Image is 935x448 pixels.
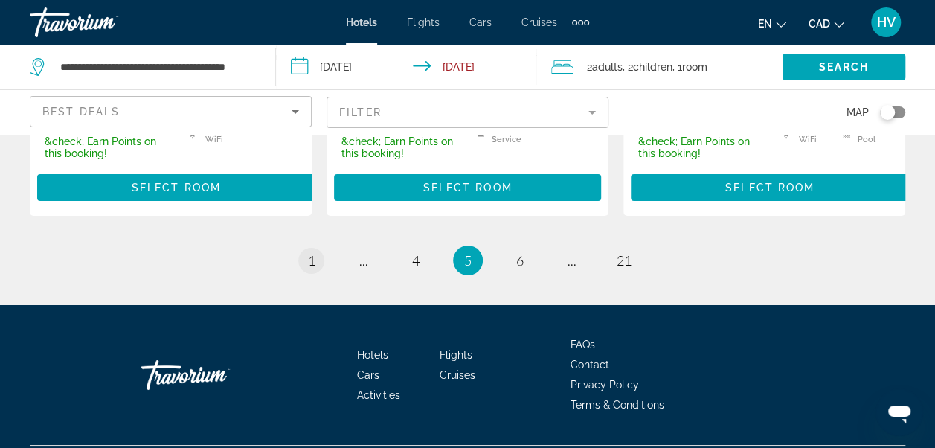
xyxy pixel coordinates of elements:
[42,103,299,121] mat-select: Sort by
[846,102,869,123] span: Map
[516,252,524,269] span: 6
[30,246,905,275] nav: Pagination
[783,54,905,80] button: Search
[875,388,923,436] iframe: Button to launch messaging window
[758,13,786,34] button: Change language
[412,252,420,269] span: 4
[867,7,905,38] button: User Menu
[809,18,830,30] span: CAD
[37,177,315,193] a: Select Room
[631,177,909,193] a: Select Room
[334,174,601,201] button: Select Room
[341,135,459,159] p: &check; Earn Points on this booking!
[45,135,169,159] p: &check; Earn Points on this booking!
[587,57,623,77] span: 2
[568,252,576,269] span: ...
[638,135,762,159] p: &check; Earn Points on this booking!
[835,118,902,152] li: Swimming Pool
[37,174,315,201] button: Select Room
[180,118,242,152] li: Free WiFi
[521,16,557,28] a: Cruises
[809,13,844,34] button: Change currency
[141,353,290,397] a: Travorium
[334,177,601,193] a: Select Room
[617,252,632,269] span: 21
[536,45,783,89] button: Travelers: 2 adults, 2 children
[470,118,527,152] li: Room Service
[357,349,388,361] a: Hotels
[346,16,377,28] a: Hotels
[276,45,537,89] button: Check-in date: Dec 23, 2025 Check-out date: Dec 30, 2025
[682,61,707,73] span: Room
[359,252,368,269] span: ...
[464,252,472,269] span: 5
[42,106,120,118] span: Best Deals
[571,399,664,411] a: Terms & Conditions
[327,96,608,129] button: Filter
[672,57,707,77] span: , 1
[132,182,221,193] span: Select Room
[469,16,492,28] a: Cars
[308,252,315,269] span: 1
[30,3,179,42] a: Travorium
[440,349,472,361] a: Flights
[357,389,400,401] a: Activities
[571,339,595,351] a: FAQs
[592,61,623,73] span: Adults
[407,16,440,28] a: Flights
[571,359,609,371] a: Contact
[572,10,589,34] button: Extra navigation items
[631,174,909,201] button: Select Room
[422,182,512,193] span: Select Room
[571,379,639,391] a: Privacy Policy
[440,369,475,381] a: Cruises
[877,15,896,30] span: HV
[357,369,379,381] a: Cars
[774,118,835,152] li: Free WiFi
[758,18,772,30] span: en
[819,61,870,73] span: Search
[725,182,814,193] span: Select Room
[623,57,672,77] span: , 2
[869,106,905,119] button: Toggle map
[633,61,672,73] span: Children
